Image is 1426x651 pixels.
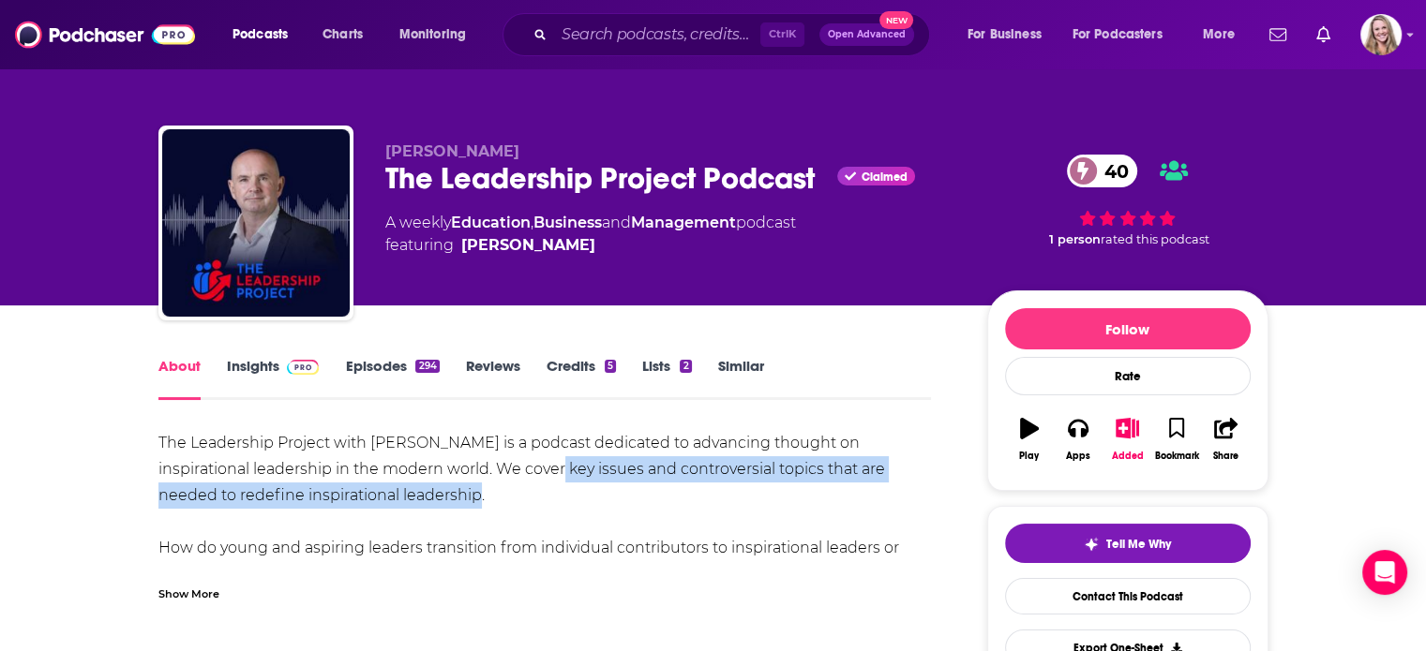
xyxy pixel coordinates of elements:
a: About [158,357,201,400]
button: tell me why sparkleTell Me Why [1005,524,1251,563]
span: Podcasts [233,22,288,48]
span: [PERSON_NAME] [385,142,519,160]
div: Apps [1066,451,1090,462]
div: Play [1019,451,1039,462]
a: Management [631,214,736,231]
a: Show notifications dropdown [1262,19,1294,51]
span: Claimed [862,172,908,182]
a: Contact This Podcast [1005,578,1251,614]
span: Charts [323,22,363,48]
button: Share [1201,406,1250,473]
div: Bookmark [1154,451,1198,462]
button: Bookmark [1152,406,1201,473]
a: Similar [718,357,764,400]
span: , [531,214,533,231]
span: New [879,11,913,29]
div: 2 [680,360,691,373]
div: A weekly podcast [385,212,796,257]
button: open menu [219,20,312,50]
img: Podchaser - Follow, Share and Rate Podcasts [15,17,195,52]
a: 40 [1067,155,1138,187]
span: Open Advanced [828,30,906,39]
div: 294 [415,360,439,373]
a: Business [533,214,602,231]
div: Open Intercom Messenger [1362,550,1407,595]
a: Show notifications dropdown [1309,19,1338,51]
button: Follow [1005,308,1251,349]
span: and [602,214,631,231]
span: For Podcasters [1073,22,1163,48]
img: The Leadership Project Podcast [162,129,350,317]
span: Ctrl K [760,22,804,47]
span: 40 [1086,155,1138,187]
div: Added [1112,451,1144,462]
span: Tell Me Why [1106,537,1171,552]
button: Open AdvancedNew [819,23,914,46]
span: 1 person [1049,232,1101,246]
div: 40 1 personrated this podcast [987,142,1268,259]
button: open menu [386,20,490,50]
span: featuring [385,234,796,257]
a: Reviews [466,357,520,400]
span: rated this podcast [1101,232,1209,246]
button: Play [1005,406,1054,473]
a: Mick Spiers [461,234,595,257]
div: 5 [605,360,616,373]
a: Credits5 [547,357,616,400]
a: Education [451,214,531,231]
span: Monitoring [399,22,466,48]
img: tell me why sparkle [1084,537,1099,552]
button: Apps [1054,406,1103,473]
span: Logged in as KirstinPitchPR [1360,14,1402,55]
img: Podchaser Pro [287,360,320,375]
button: open menu [1060,20,1190,50]
button: open menu [954,20,1065,50]
img: User Profile [1360,14,1402,55]
button: open menu [1190,20,1258,50]
div: Rate [1005,357,1251,395]
a: Episodes294 [345,357,439,400]
input: Search podcasts, credits, & more... [554,20,760,50]
button: Show profile menu [1360,14,1402,55]
span: For Business [968,22,1042,48]
a: Lists2 [642,357,691,400]
button: Added [1103,406,1151,473]
a: InsightsPodchaser Pro [227,357,320,400]
span: More [1203,22,1235,48]
a: Charts [310,20,374,50]
div: Share [1213,451,1238,462]
div: Search podcasts, credits, & more... [520,13,948,56]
